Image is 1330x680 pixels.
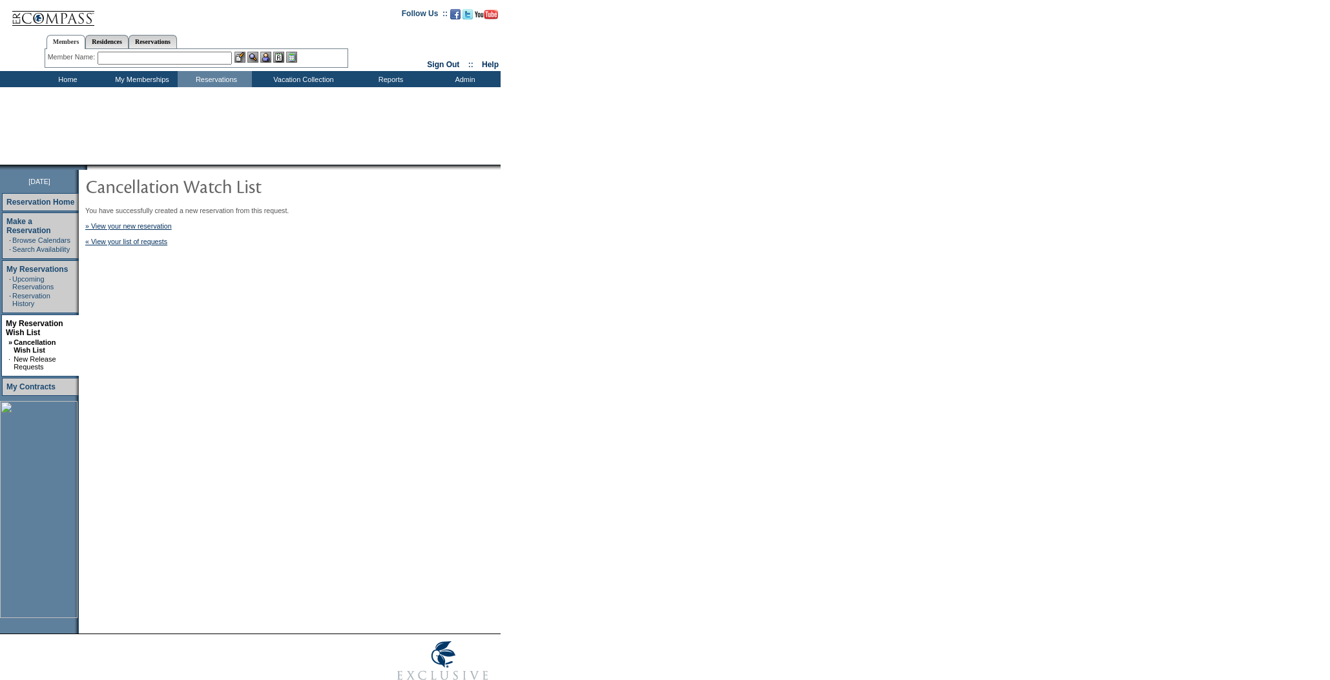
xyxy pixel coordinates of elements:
a: Subscribe to our YouTube Channel [475,13,498,21]
img: Impersonate [260,52,271,63]
a: Help [482,60,499,69]
img: Subscribe to our YouTube Channel [475,10,498,19]
div: Member Name: [48,52,98,63]
img: b_edit.gif [234,52,245,63]
a: Browse Calendars [12,236,70,244]
td: Reservations [178,71,252,87]
td: Home [29,71,103,87]
img: pgTtlCancellationNotification.gif [85,173,344,199]
img: View [247,52,258,63]
img: Become our fan on Facebook [450,9,461,19]
td: · [9,275,11,291]
img: blank.gif [87,165,88,170]
img: Follow us on Twitter [462,9,473,19]
a: New Release Requests [14,355,56,371]
a: Reservation History [12,292,50,307]
td: · [9,236,11,244]
a: Reservations [129,35,177,48]
a: Residences [85,35,129,48]
td: · [9,292,11,307]
td: Vacation Collection [252,71,352,87]
td: Follow Us :: [402,8,448,23]
img: promoShadowLeftCorner.gif [83,165,87,170]
a: My Reservations [6,265,68,274]
td: My Memberships [103,71,178,87]
img: b_calculator.gif [286,52,297,63]
a: Become our fan on Facebook [450,13,461,21]
a: My Reservation Wish List [6,319,63,337]
img: Reservations [273,52,284,63]
a: Upcoming Reservations [12,275,54,291]
span: You have successfully created a new reservation from this request. [85,207,289,214]
span: [DATE] [28,178,50,185]
a: Reservation Home [6,198,74,207]
td: Admin [426,71,501,87]
a: Sign Out [427,60,459,69]
a: Members [47,35,86,49]
a: Search Availability [12,245,70,253]
td: Reports [352,71,426,87]
a: » View your new reservation [85,222,172,230]
td: · [8,355,12,371]
b: » [8,338,12,346]
span: :: [468,60,473,69]
a: Cancellation Wish List [14,338,56,354]
a: My Contracts [6,382,56,391]
a: Follow us on Twitter [462,13,473,21]
a: « View your list of requests [85,238,167,245]
a: Make a Reservation [6,217,51,235]
td: · [9,245,11,253]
